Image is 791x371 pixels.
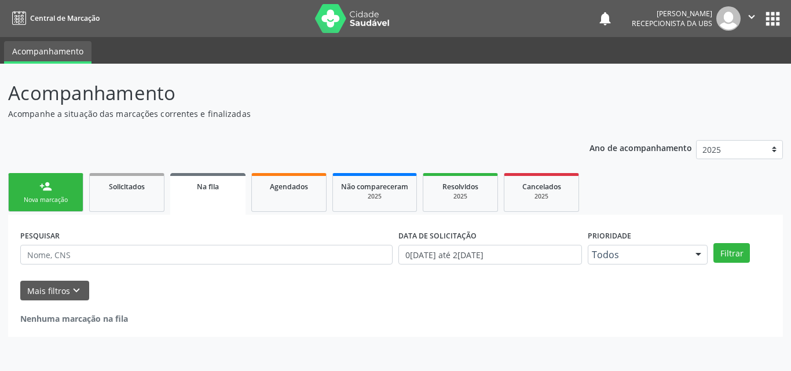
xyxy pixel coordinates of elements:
p: Acompanhe a situação das marcações correntes e finalizadas [8,108,551,120]
div: Nova marcação [17,196,75,204]
span: Todos [592,249,684,260]
label: PESQUISAR [20,227,60,245]
img: img [716,6,741,31]
button:  [741,6,763,31]
button: apps [763,9,783,29]
span: Resolvidos [442,182,478,192]
input: Nome, CNS [20,245,393,265]
span: Agendados [270,182,308,192]
span: Não compareceram [341,182,408,192]
span: Solicitados [109,182,145,192]
div: [PERSON_NAME] [632,9,712,19]
div: 2025 [341,192,408,201]
button: notifications [597,10,613,27]
span: Recepcionista da UBS [632,19,712,28]
div: person_add [39,180,52,193]
div: 2025 [431,192,489,201]
p: Acompanhamento [8,79,551,108]
i:  [745,10,758,23]
i: keyboard_arrow_down [70,284,83,297]
div: 2025 [512,192,570,201]
label: Prioridade [588,227,631,245]
p: Ano de acompanhamento [589,140,692,155]
a: Central de Marcação [8,9,100,28]
button: Filtrar [713,243,750,263]
label: DATA DE SOLICITAÇÃO [398,227,477,245]
input: Selecione um intervalo [398,245,582,265]
a: Acompanhamento [4,41,91,64]
span: Central de Marcação [30,13,100,23]
strong: Nenhuma marcação na fila [20,313,128,324]
button: Mais filtroskeyboard_arrow_down [20,281,89,301]
span: Cancelados [522,182,561,192]
span: Na fila [197,182,219,192]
